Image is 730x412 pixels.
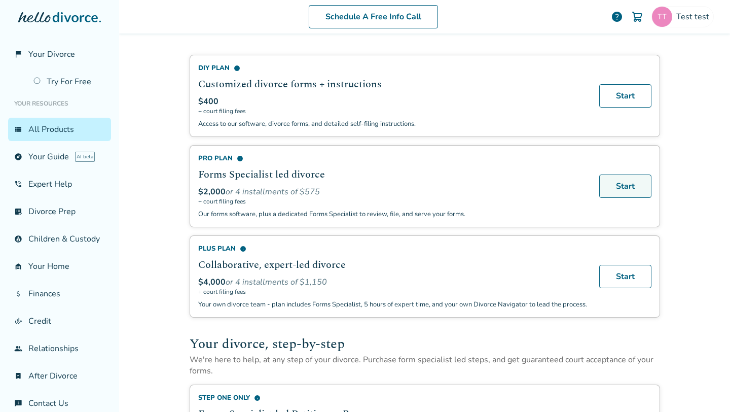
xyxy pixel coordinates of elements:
a: view_listAll Products [8,118,111,141]
span: phone_in_talk [14,180,22,188]
span: account_child [14,235,22,243]
a: Start [599,175,651,198]
div: or 4 installments of $1,150 [198,277,587,288]
a: garage_homeYour Home [8,255,111,278]
a: exploreYour GuideAI beta [8,145,111,168]
h2: Collaborative, expert-led divorce [198,257,587,272]
a: list_alt_checkDivorce Prep [8,200,111,223]
span: group [14,345,22,353]
span: list_alt_check [14,208,22,216]
span: garage_home [14,262,22,270]
span: + court filing fees [198,288,587,296]
span: explore [14,153,22,161]
span: Test test [676,11,713,22]
div: Plus Plan [198,244,587,253]
div: or 4 installments of $575 [198,186,587,197]
span: $400 [198,96,218,107]
span: info [237,155,243,162]
img: Cart [631,11,643,23]
a: groupRelationships [8,337,111,360]
span: AI beta [75,152,95,162]
span: info [240,246,246,252]
a: flag_2Your Divorce [8,43,111,66]
div: Step One Only [198,393,587,402]
h2: Customized divorce forms + instructions [198,77,587,92]
a: help [611,11,623,23]
iframe: Chat Widget [679,363,730,412]
span: info [234,65,240,72]
p: Your own divorce team - plan includes Forms Specialist, 5 hours of expert time, and your own Divo... [198,300,587,309]
a: Try For Free [27,70,111,93]
span: attach_money [14,290,22,298]
span: info [254,395,261,401]
span: $2,000 [198,186,226,197]
a: attach_moneyFinances [8,282,111,305]
img: xesoxen390@baxidy.com [652,7,672,27]
a: account_childChildren & Custody [8,227,111,251]
span: Your Divorce [28,49,75,60]
a: bookmark_checkAfter Divorce [8,364,111,388]
h2: Your divorce, step-by-step [190,334,660,354]
span: + court filing fees [198,197,587,205]
p: We're here to help, at any step of your divorce. Purchase form specialist led steps, and get guar... [190,354,660,376]
div: Pro Plan [198,154,587,163]
span: bookmark_check [14,372,22,380]
p: Access to our software, divorce forms, and detailed self-filing instructions. [198,119,587,128]
span: chat_info [14,399,22,407]
span: flag_2 [14,50,22,58]
span: + court filing fees [198,107,587,115]
a: finance_modeCredit [8,310,111,333]
li: Your Resources [8,93,111,114]
h2: Forms Specialist led divorce [198,167,587,182]
a: Start [599,84,651,108]
span: finance_mode [14,317,22,325]
a: Start [599,265,651,288]
a: phone_in_talkExpert Help [8,173,111,196]
a: Schedule A Free Info Call [309,5,438,28]
p: Our forms software, plus a dedicated Forms Specialist to review, file, and serve your forms. [198,210,587,219]
span: view_list [14,125,22,133]
span: $4,000 [198,277,226,288]
div: DIY Plan [198,63,587,73]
